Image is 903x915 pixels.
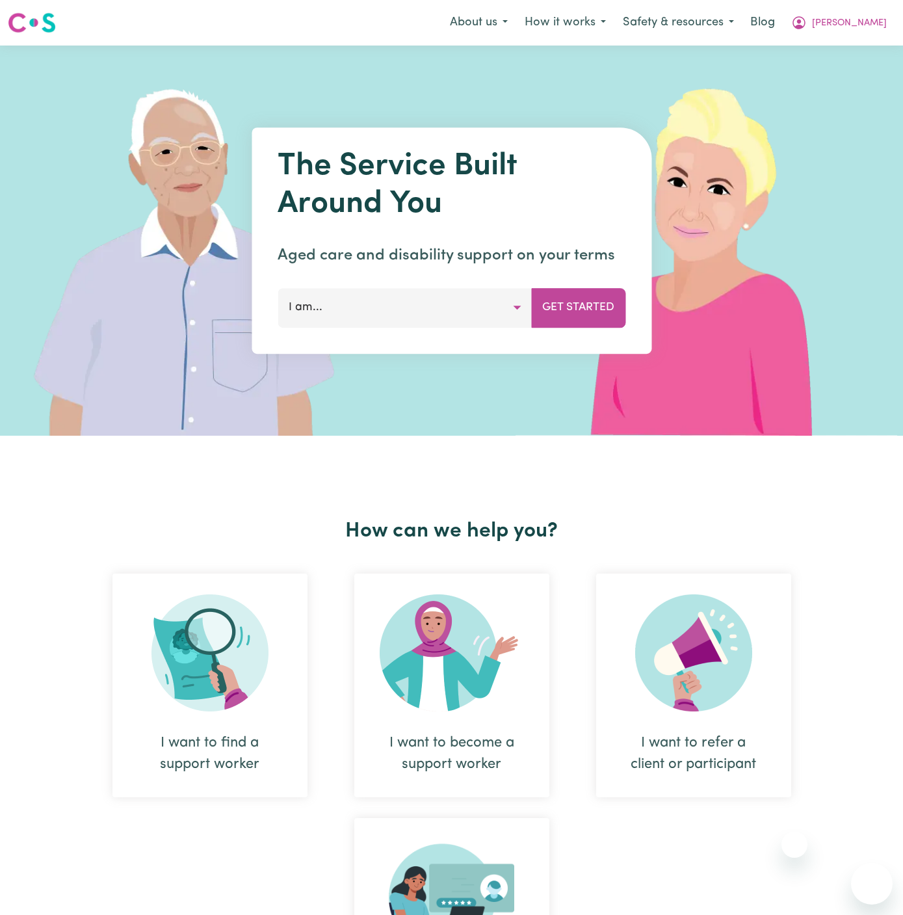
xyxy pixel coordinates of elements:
a: Careseekers logo [8,8,56,38]
div: I want to find a support worker [112,574,308,797]
span: [PERSON_NAME] [812,16,887,31]
div: I want to refer a client or participant [596,574,791,797]
button: How it works [516,9,614,36]
img: Careseekers logo [8,11,56,34]
img: Become Worker [380,594,524,711]
button: Safety & resources [614,9,742,36]
button: My Account [783,9,895,36]
img: Refer [635,594,752,711]
button: Get Started [531,288,625,327]
button: I am... [278,288,532,327]
div: I want to find a support worker [144,732,276,775]
div: I want to become a support worker [386,732,518,775]
iframe: Close message [781,832,807,858]
div: I want to become a support worker [354,574,549,797]
h1: The Service Built Around You [278,148,625,223]
button: About us [441,9,516,36]
p: Aged care and disability support on your terms [278,244,625,267]
div: I want to refer a client or participant [627,732,760,775]
h2: How can we help you? [89,519,815,544]
a: Blog [742,8,783,37]
img: Search [151,594,268,711]
iframe: Button to launch messaging window [851,863,893,905]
